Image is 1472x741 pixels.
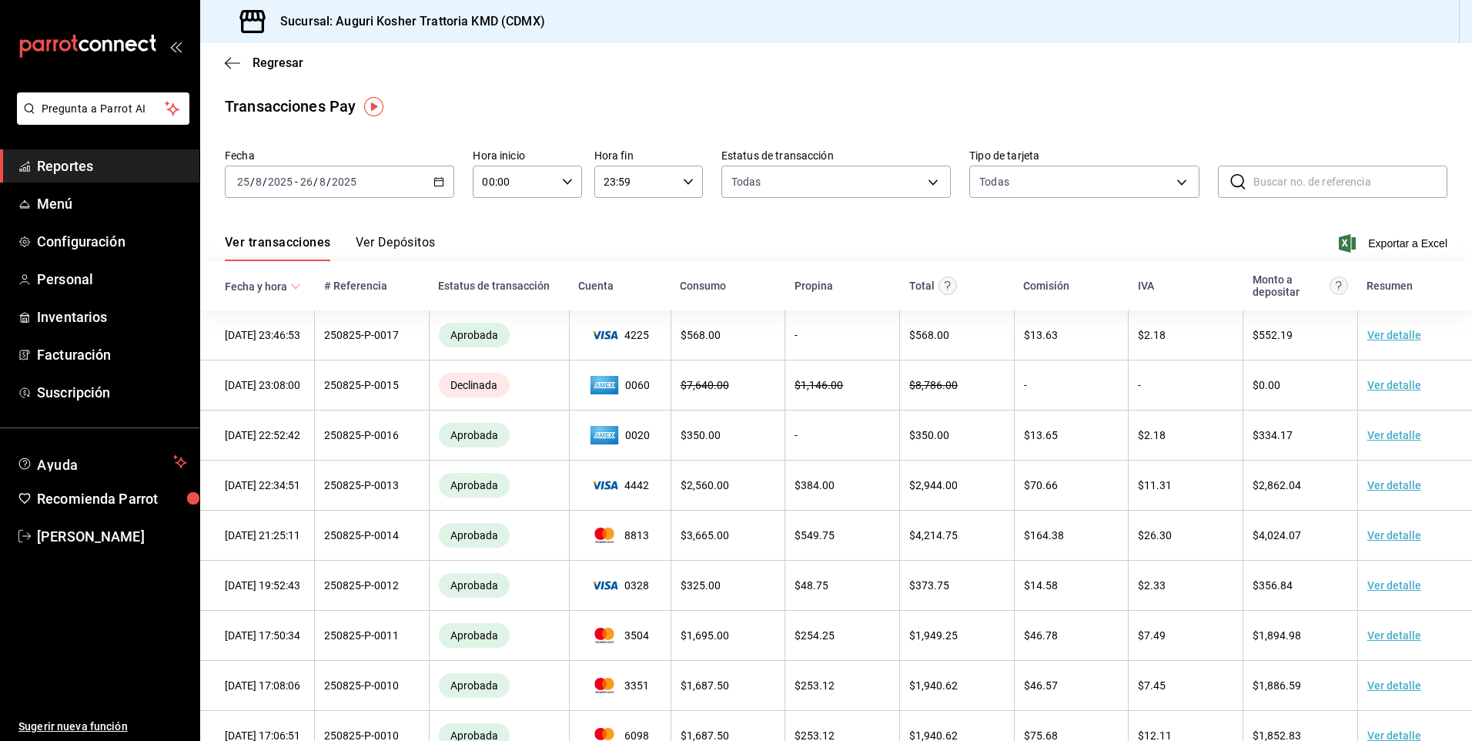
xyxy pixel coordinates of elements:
input: ---- [331,176,357,188]
label: Estatus de transacción [721,150,951,161]
span: 0328 [579,579,661,592]
span: / [250,176,255,188]
div: Monto a depositar [1253,273,1326,298]
span: $ 13.63 [1024,329,1058,341]
span: $ 549.75 [795,529,835,541]
span: $ 254.25 [795,629,835,642]
a: Ver detalle [1367,629,1421,642]
span: $ 2,862.04 [1253,479,1301,491]
td: 250825-P-0013 [315,461,430,511]
span: Aprobada [444,329,504,341]
span: $ 1,940.62 [909,679,958,692]
span: $ 2,560.00 [681,479,729,491]
span: $ 13.65 [1024,429,1058,441]
td: 250825-P-0012 [315,561,430,611]
label: Tipo de tarjeta [969,150,1199,161]
span: Aprobada [444,529,504,541]
a: Pregunta a Parrot AI [11,112,189,128]
button: Ver transacciones [225,235,331,261]
span: / [263,176,267,188]
span: Suscripción [37,382,187,403]
span: $ 164.38 [1024,529,1064,541]
span: $ 7,640.00 [681,379,729,391]
a: Ver detalle [1367,479,1421,491]
span: $ 334.17 [1253,429,1293,441]
a: Ver detalle [1367,679,1421,692]
span: $ 46.57 [1024,679,1058,692]
span: $ 325.00 [681,579,721,592]
a: Ver detalle [1367,329,1421,341]
span: Aprobada [444,429,504,441]
span: Todas [731,174,761,189]
span: $ 384.00 [795,479,835,491]
span: $ 373.75 [909,579,949,592]
button: Pregunta a Parrot AI [17,92,189,125]
div: navigation tabs [225,235,436,261]
svg: Este es el monto resultante del total pagado menos comisión e IVA. Esta será la parte que se depo... [1330,277,1348,295]
div: Transacciones cobradas de manera exitosa. [439,473,510,498]
span: $ 4,214.75 [909,529,958,541]
span: $ 1,894.98 [1253,629,1301,642]
span: $ 48.75 [795,579,828,592]
span: 0020 [579,423,661,448]
div: Transacciones declinadas por el banco emisor. No se hace ningún cargo al tarjetahabiente ni al co... [439,373,510,397]
td: [DATE] 22:34:51 [200,461,315,511]
span: $ 1,949.25 [909,629,958,642]
div: Resumen [1367,280,1413,292]
span: $ 4,024.07 [1253,529,1301,541]
td: [DATE] 23:08:00 [200,360,315,411]
span: $ 253.12 [795,679,835,692]
span: 3351 [579,678,661,693]
div: Transacciones cobradas de manera exitosa. [439,573,510,598]
span: $ 2.18 [1138,429,1166,441]
div: Transacciones Pay [225,95,356,118]
td: 250825-P-0015 [315,360,430,411]
div: Transacciones cobradas de manera exitosa. [439,423,510,448]
input: ---- [267,176,293,188]
span: $ 568.00 [681,329,721,341]
input: -- [319,176,326,188]
h3: Sucursal: Auguri Kosher Trattoria KMD (CDMX) [268,12,545,31]
td: [DATE] 19:52:43 [200,561,315,611]
input: -- [299,176,313,188]
td: 250825-P-0014 [315,511,430,561]
input: Buscar no. de referencia [1253,166,1447,197]
div: Consumo [680,280,726,292]
span: Recomienda Parrot [37,488,187,509]
span: Sugerir nueva función [18,719,187,735]
span: 4442 [579,479,661,491]
td: $0.00 [1243,360,1358,411]
span: $ 1,695.00 [681,629,729,642]
span: Personal [37,269,187,290]
span: $ 568.00 [909,329,949,341]
td: [DATE] 23:46:53 [200,310,315,360]
td: - [785,411,900,461]
span: 4225 [579,329,661,341]
div: Comisión [1023,280,1069,292]
div: Transacciones cobradas de manera exitosa. [439,523,510,548]
div: Total [909,280,935,292]
img: Tooltip marker [364,97,383,116]
span: Aprobada [444,579,504,592]
span: $ 3,665.00 [681,529,729,541]
span: $ 350.00 [681,429,721,441]
span: $ 26.30 [1138,529,1172,541]
span: Ayuda [37,453,167,471]
span: $ 1,146.00 [795,379,843,391]
span: $ 46.78 [1024,629,1058,642]
td: [DATE] 21:25:11 [200,511,315,561]
span: $ 2.18 [1138,329,1166,341]
td: 250825-P-0017 [315,310,430,360]
td: - [785,310,900,360]
td: - [1129,360,1243,411]
span: $ 552.19 [1253,329,1293,341]
div: Todas [979,174,1009,189]
span: - [295,176,298,188]
div: # Referencia [324,280,387,292]
input: -- [236,176,250,188]
div: Estatus de transacción [438,280,550,292]
button: open_drawer_menu [169,40,182,52]
span: $ 356.84 [1253,579,1293,592]
a: Ver detalle [1367,379,1421,391]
